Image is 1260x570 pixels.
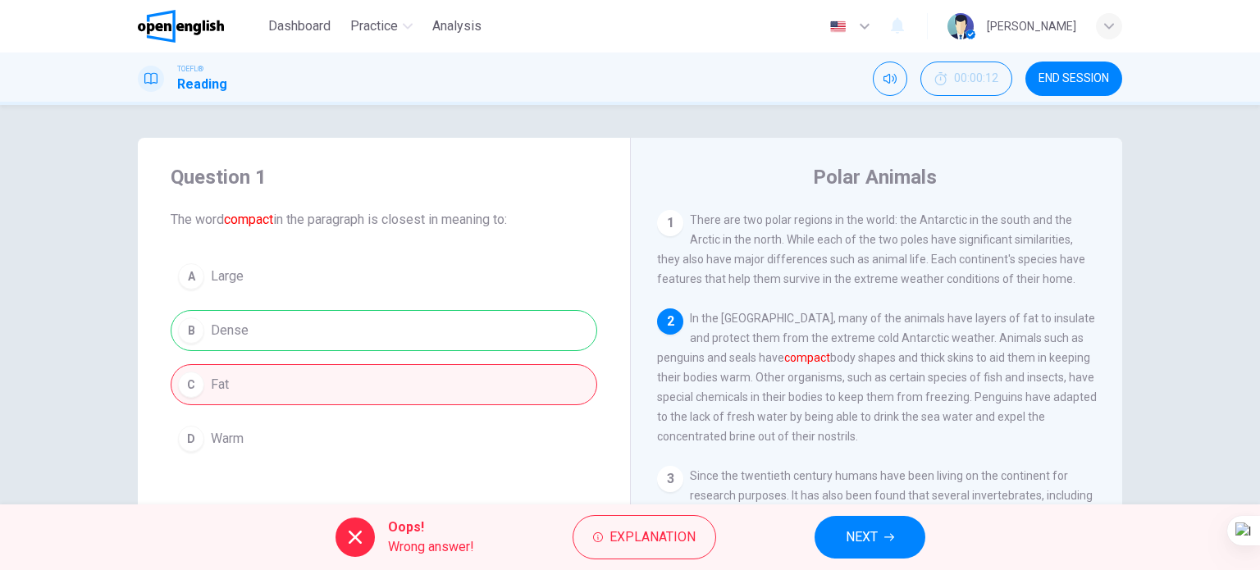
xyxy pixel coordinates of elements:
span: In the [GEOGRAPHIC_DATA], many of the animals have layers of fat to insulate and protect them fro... [657,312,1097,443]
button: Practice [344,11,419,41]
h4: Question 1 [171,164,597,190]
font: compact [784,351,830,364]
div: Mute [873,62,907,96]
h1: Reading [177,75,227,94]
button: Analysis [426,11,488,41]
span: 00:00:12 [954,72,998,85]
a: OpenEnglish logo [138,10,262,43]
font: compact [224,212,273,227]
span: Explanation [609,526,696,549]
img: Profile picture [947,13,974,39]
span: There are two polar regions in the world: the Antarctic in the south and the Arctic in the north.... [657,213,1085,285]
div: [PERSON_NAME] [987,16,1076,36]
img: en [828,21,848,33]
span: Dashboard [268,16,331,36]
span: END SESSION [1039,72,1109,85]
span: NEXT [846,526,878,549]
span: Oops! [388,518,474,537]
button: 00:00:12 [920,62,1012,96]
span: Analysis [432,16,482,36]
span: Practice [350,16,398,36]
img: OpenEnglish logo [138,10,224,43]
button: END SESSION [1025,62,1122,96]
h4: Polar Animals [813,164,937,190]
button: Dashboard [262,11,337,41]
div: 3 [657,466,683,492]
span: The word in the paragraph is closest in meaning to: [171,210,597,230]
div: 1 [657,210,683,236]
button: Explanation [573,515,716,559]
div: Hide [920,62,1012,96]
div: 2 [657,308,683,335]
span: Wrong answer! [388,537,474,557]
span: TOEFL® [177,63,203,75]
button: NEXT [815,516,925,559]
